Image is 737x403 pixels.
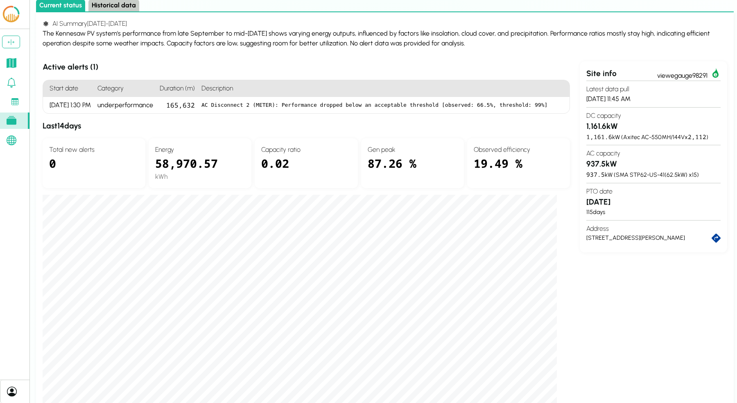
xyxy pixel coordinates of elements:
[657,68,721,81] a: viewegauge98291
[201,101,563,109] pre: AC Disconnect 2 (METER): Performance dropped below an acceptable threshold [observed: 66.5%, thre...
[43,80,94,97] h4: Start date
[43,97,94,113] div: [DATE] 1:30 PM
[43,120,570,132] h3: Last 14 days
[711,68,721,78] img: egauge98291
[94,80,156,97] h4: Category
[155,155,245,172] div: 58,970.57
[49,145,139,155] h4: Total new alerts
[474,145,563,155] h4: Observed efficiency
[43,29,727,48] div: The Kennesaw PV system's performance from late September to mid-[DATE] shows varying energy outpu...
[155,145,245,155] h4: Energy
[586,170,721,180] div: kW ( SMA STP62-US-41 ( 62.5 kW) x )
[586,171,605,178] span: 937.5
[586,81,721,107] section: [DATE] 11:45 AM
[368,145,457,155] h4: Gen peak
[49,155,139,182] div: 0
[586,187,721,196] h4: PTO date
[586,133,721,142] div: kW ( Axitec AC-550MH/144V x )
[156,97,198,113] div: 165,632
[368,155,457,182] div: 87.26 %
[586,158,721,170] h3: 937.5 kW
[586,121,721,133] h3: 1,161.6 kW
[586,234,712,243] div: [STREET_ADDRESS][PERSON_NAME]
[155,172,245,182] div: kWh
[198,80,570,97] h4: Description
[261,155,351,182] div: 0.02
[586,196,721,208] h3: [DATE]
[586,224,721,234] h4: Address
[43,19,727,29] h4: AI Summary [DATE] - [DATE]
[156,80,198,97] h4: Duration (m)
[586,149,721,158] h4: AC capacity
[1,5,21,24] img: LCOE.ai
[261,145,351,155] h4: Capacity ratio
[94,97,156,113] div: underperformance
[474,155,563,182] div: 19.49 %
[586,84,721,94] h4: Latest data pull
[43,61,570,73] h3: Active alerts ( 1 )
[688,133,706,141] span: 2,112
[586,133,612,141] span: 1,161.6
[586,208,721,217] div: 115 days
[586,111,721,121] h4: DC capacity
[586,68,657,81] div: Site info
[692,171,697,178] span: 15
[712,234,721,243] a: directions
